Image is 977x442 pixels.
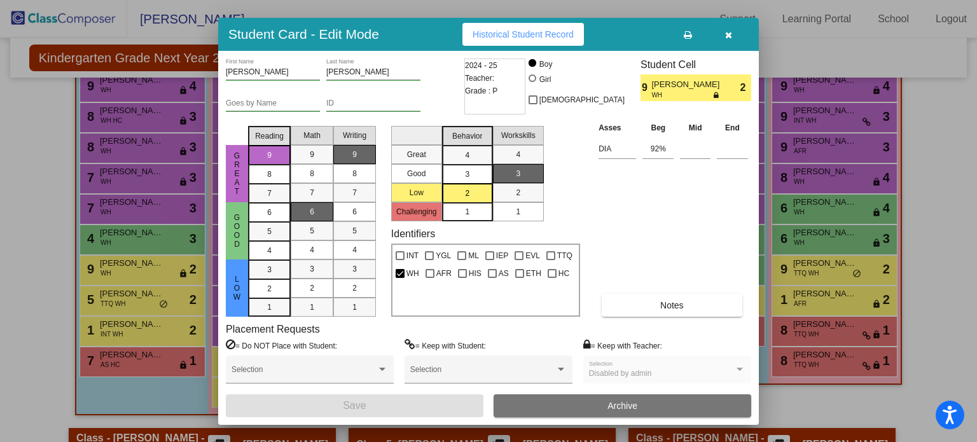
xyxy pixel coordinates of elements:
span: 8 [352,168,357,179]
span: 8 [310,168,314,179]
span: EVL [525,248,540,263]
span: ML [468,248,479,263]
span: Reading [255,130,284,142]
span: 2 [267,283,272,294]
th: Asses [595,121,639,135]
span: WH [651,90,713,100]
th: Beg [639,121,677,135]
input: assessment [599,139,636,158]
span: Save [343,400,366,411]
span: IEP [496,248,508,263]
span: Math [303,130,321,141]
th: End [714,121,751,135]
span: AS [499,266,509,281]
span: 7 [267,188,272,199]
span: 9 [267,149,272,161]
div: Boy [539,59,553,70]
span: 4 [352,244,357,256]
span: 1 [310,301,314,313]
label: Placement Requests [226,323,320,335]
span: [DEMOGRAPHIC_DATA] [539,92,625,107]
span: 9 [641,80,651,95]
span: 7 [310,187,314,198]
span: Teacher: [465,72,494,85]
span: 3 [516,168,520,179]
label: = Keep with Student: [405,339,486,352]
span: 4 [516,149,520,160]
span: WH [406,266,419,281]
label: Identifiers [391,228,435,240]
span: 3 [267,264,272,275]
span: 9 [310,149,314,160]
span: Behavior [452,130,482,142]
span: 1 [465,206,469,218]
h3: Student Card - Edit Mode [228,26,379,42]
span: 2 [310,282,314,294]
span: Great [232,151,243,196]
span: Writing [343,130,366,141]
div: Girl [539,74,551,85]
span: 4 [267,245,272,256]
span: INT [406,248,419,263]
span: 6 [267,207,272,218]
span: 1 [352,301,357,313]
th: Mid [677,121,714,135]
span: Grade : P [465,85,497,97]
button: Save [226,394,483,417]
span: 6 [310,206,314,218]
span: 6 [352,206,357,218]
span: 2 [740,80,751,95]
span: 4 [310,244,314,256]
button: Notes [602,294,742,317]
button: Historical Student Record [462,23,584,46]
span: 2 [352,282,357,294]
span: 1 [267,301,272,313]
span: 2 [516,187,520,198]
span: 3 [310,263,314,275]
span: ETH [526,266,541,281]
span: Disabled by admin [589,369,652,378]
label: = Do NOT Place with Student: [226,339,337,352]
span: 1 [516,206,520,218]
span: 4 [465,149,469,161]
button: Archive [494,394,751,417]
span: 5 [352,225,357,237]
span: 2 [465,188,469,199]
span: 5 [267,226,272,237]
span: 3 [465,169,469,180]
span: 3 [352,263,357,275]
span: AFR [436,266,452,281]
span: Workskills [501,130,536,141]
span: 9 [352,149,357,160]
span: 2024 - 25 [465,59,497,72]
span: 7 [352,187,357,198]
span: TTQ [557,248,572,263]
label: = Keep with Teacher: [583,339,662,352]
span: Historical Student Record [473,29,574,39]
span: 8 [267,169,272,180]
span: YGL [436,248,451,263]
h3: Student Cell [641,59,751,71]
span: Notes [660,300,684,310]
span: Good [232,213,243,249]
span: HC [558,266,569,281]
span: HIS [469,266,482,281]
span: Low [232,275,243,301]
span: 5 [310,225,314,237]
span: [PERSON_NAME] [651,78,722,91]
span: Archive [607,401,637,411]
input: goes by name [226,99,320,108]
